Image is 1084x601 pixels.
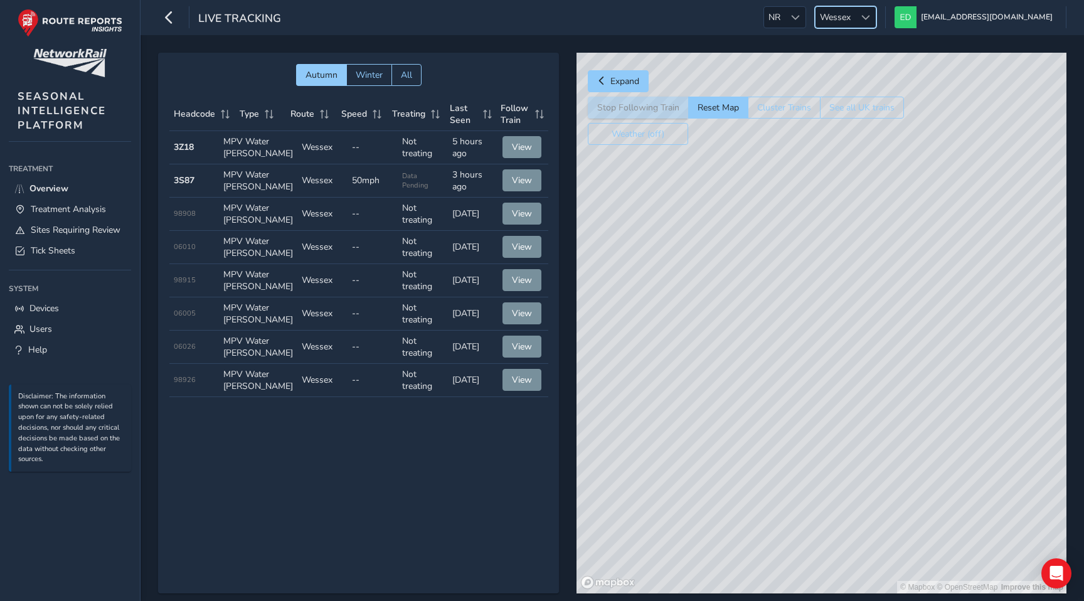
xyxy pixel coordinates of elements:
[174,342,196,351] span: 06026
[9,298,131,319] a: Devices
[398,331,448,364] td: Not treating
[9,159,131,178] div: Treatment
[401,69,412,81] span: All
[296,64,346,86] button: Autumn
[290,108,314,120] span: Route
[9,220,131,240] a: Sites Requiring Review
[219,331,297,364] td: MPV Water [PERSON_NAME]
[219,364,297,397] td: MPV Water [PERSON_NAME]
[240,108,259,120] span: Type
[356,69,383,81] span: Winter
[348,297,398,331] td: --
[895,6,917,28] img: diamond-layout
[297,297,348,331] td: Wessex
[588,70,649,92] button: Expand
[450,102,479,126] span: Last Seen
[29,302,59,314] span: Devices
[31,203,106,215] span: Treatment Analysis
[174,209,196,218] span: 98908
[502,136,541,158] button: View
[341,108,367,120] span: Speed
[29,183,68,194] span: Overview
[9,279,131,298] div: System
[502,203,541,225] button: View
[9,240,131,261] a: Tick Sheets
[921,6,1053,28] span: [EMAIL_ADDRESS][DOMAIN_NAME]
[348,364,398,397] td: --
[174,275,196,285] span: 98915
[391,64,422,86] button: All
[398,198,448,231] td: Not treating
[392,108,425,120] span: Treating
[512,274,532,286] span: View
[512,374,532,386] span: View
[219,164,297,198] td: MPV Water [PERSON_NAME]
[31,224,120,236] span: Sites Requiring Review
[816,7,855,28] span: Wessex
[174,108,215,120] span: Headcode
[764,7,785,28] span: NR
[448,331,498,364] td: [DATE]
[219,231,297,264] td: MPV Water [PERSON_NAME]
[346,64,391,86] button: Winter
[9,339,131,360] a: Help
[398,264,448,297] td: Not treating
[448,364,498,397] td: [DATE]
[398,131,448,164] td: Not treating
[9,319,131,339] a: Users
[297,264,348,297] td: Wessex
[398,364,448,397] td: Not treating
[219,131,297,164] td: MPV Water [PERSON_NAME]
[688,97,748,119] button: Reset Map
[174,309,196,318] span: 06005
[448,164,498,198] td: 3 hours ago
[512,307,532,319] span: View
[219,264,297,297] td: MPV Water [PERSON_NAME]
[348,264,398,297] td: --
[348,231,398,264] td: --
[18,9,122,37] img: rr logo
[18,391,125,465] p: Disclaimer: The information shown can not be solely relied upon for any safety-related decisions,...
[297,331,348,364] td: Wessex
[448,297,498,331] td: [DATE]
[33,49,107,77] img: customer logo
[820,97,904,119] button: See all UK trains
[9,178,131,199] a: Overview
[219,297,297,331] td: MPV Water [PERSON_NAME]
[448,264,498,297] td: [DATE]
[448,198,498,231] td: [DATE]
[297,231,348,264] td: Wessex
[31,245,75,257] span: Tick Sheets
[198,11,281,28] span: Live Tracking
[28,344,47,356] span: Help
[502,302,541,324] button: View
[610,75,639,87] span: Expand
[174,375,196,385] span: 98926
[501,102,531,126] span: Follow Train
[748,97,820,119] button: Cluster Trains
[219,198,297,231] td: MPV Water [PERSON_NAME]
[9,199,131,220] a: Treatment Analysis
[174,141,194,153] strong: 3Z18
[348,331,398,364] td: --
[398,231,448,264] td: Not treating
[895,6,1057,28] button: [EMAIL_ADDRESS][DOMAIN_NAME]
[18,89,106,132] span: SEASONAL INTELLIGENCE PLATFORM
[502,236,541,258] button: View
[448,131,498,164] td: 5 hours ago
[448,231,498,264] td: [DATE]
[306,69,337,81] span: Autumn
[348,198,398,231] td: --
[348,131,398,164] td: --
[512,341,532,353] span: View
[512,174,532,186] span: View
[398,297,448,331] td: Not treating
[348,164,398,198] td: 50mph
[502,269,541,291] button: View
[297,198,348,231] td: Wessex
[174,242,196,252] span: 06010
[1041,558,1071,588] div: Open Intercom Messenger
[297,131,348,164] td: Wessex
[297,364,348,397] td: Wessex
[502,369,541,391] button: View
